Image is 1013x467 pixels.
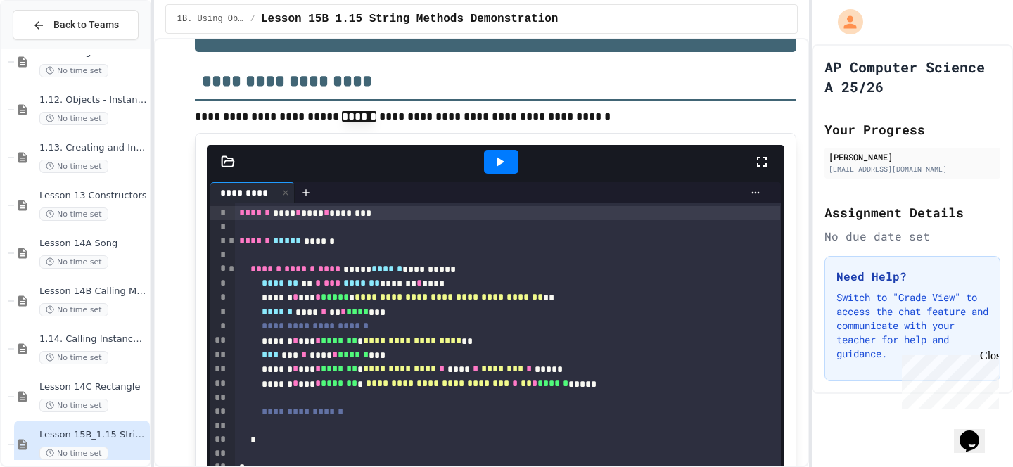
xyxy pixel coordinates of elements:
h3: Need Help? [836,268,988,285]
span: Back to Teams [53,18,119,32]
span: No time set [39,112,108,125]
h2: Assignment Details [824,203,1000,222]
span: No time set [39,399,108,412]
span: Lesson 15B_1.15 String Methods Demonstration [39,429,147,441]
span: Lesson 14C Rectangle [39,381,147,393]
span: No time set [39,351,108,364]
span: / [250,13,255,25]
div: My Account [823,6,867,38]
div: [EMAIL_ADDRESS][DOMAIN_NAME] [829,164,996,174]
span: Lesson 13 Constructors [39,190,147,202]
div: [PERSON_NAME] [829,151,996,163]
span: No time set [39,447,108,460]
span: 1.14. Calling Instance Methods [39,333,147,345]
span: No time set [39,207,108,221]
p: Switch to "Grade View" to access the chat feature and communicate with your teacher for help and ... [836,290,988,361]
iframe: chat widget [896,350,999,409]
span: No time set [39,303,108,316]
span: Lesson 15B_1.15 String Methods Demonstration [261,11,558,27]
h1: AP Computer Science A 25/26 [824,57,1000,96]
iframe: chat widget [954,411,999,453]
span: No time set [39,64,108,77]
div: Chat with us now!Close [6,6,97,89]
span: 1.13. Creating and Initializing Objects: Constructors [39,142,147,154]
span: 1.12. Objects - Instances of Classes [39,94,147,106]
span: No time set [39,255,108,269]
h2: Your Progress [824,120,1000,139]
span: 1B. Using Objects and Methods [177,13,245,25]
span: No time set [39,160,108,173]
span: Lesson 14B Calling Methods with Parameters [39,286,147,298]
button: Back to Teams [13,10,139,40]
span: Lesson 14A Song [39,238,147,250]
div: No due date set [824,228,1000,245]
